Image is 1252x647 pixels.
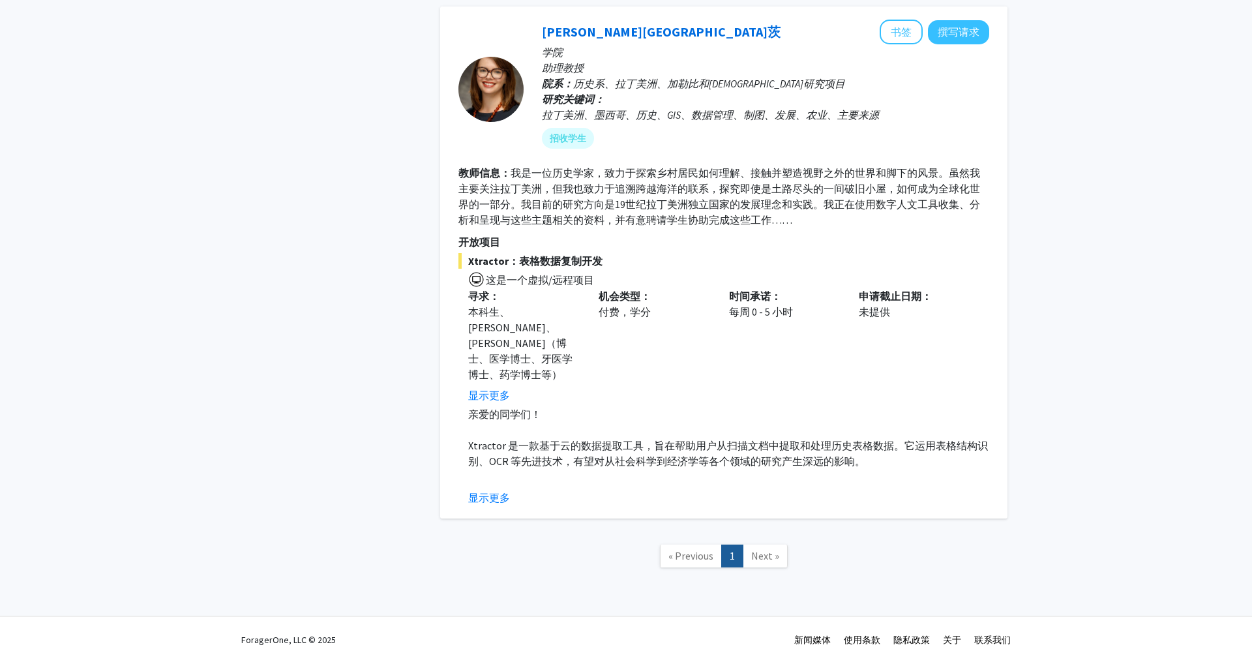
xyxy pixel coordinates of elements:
font: 时间承诺： [729,290,781,303]
a: Previous Page [660,545,722,567]
span: Next » [751,549,779,562]
button: 显示更多 [468,387,510,403]
font: ForagerOne, LLC © 2025 [241,634,336,646]
a: 1 [721,545,743,567]
font: 拉丁美洲、墨西哥、历史、GIS、数据管理、制图、发展、农业、主要来源 [542,108,879,121]
font: 机会类型： [599,290,651,303]
font: 开放项目 [458,235,500,248]
font: Xtractor：表格数据复制开发 [468,254,603,267]
font: 每周 0 - 5 小时 [729,305,793,318]
font: 历史系、拉丁美洲、加勒比和[DEMOGRAPHIC_DATA]研究项目 [573,77,845,90]
font: 未提供 [859,305,890,318]
a: 隐私政策 [893,634,930,646]
font: 寻求： [468,290,499,303]
font: 招收学生 [550,132,586,144]
nav: 页面导航 [440,532,1007,584]
a: 联系我们 [974,634,1011,646]
font: 亲爱的同学们！ [468,408,541,421]
font: 研究关键词： [542,93,604,106]
font: 院系： [542,77,573,90]
a: 使用条款 [844,634,880,646]
button: 将 Casey Lurtz 添加到书签 [880,20,923,44]
button: 显示更多 [468,490,510,505]
span: « Previous [668,549,713,562]
a: 关于 [943,634,961,646]
font: 我是一位历史学家，致力于探索乡村居民如何理解、接触并塑造视野之外的世界和脚下的风景。虽然我主要关注拉丁美洲，但我也致力于追溯跨越海洋的联系，探究即使是土路尽头的一间破旧小屋，如何成为全球化世界的... [458,166,980,226]
font: 本科生、[PERSON_NAME]、[PERSON_NAME]（博士、医学博士、牙医学博士、药学博士等） [468,305,573,381]
button: 向 Casey Lurtz 撰写请求 [928,20,989,44]
font: 显示更多 [468,491,510,504]
font: 显示更多 [468,389,510,402]
font: 助理教授 [542,61,584,74]
font: 这是一个虚拟/远程项目 [486,273,594,286]
font: 教师信息： [458,166,511,179]
a: 新闻媒体 [794,634,831,646]
a: [PERSON_NAME][GEOGRAPHIC_DATA]茨 [542,23,781,40]
iframe: 聊天 [10,588,55,637]
a: Next Page [743,545,788,567]
font: Xtractor 是一款基于云的数据提取工具，旨在帮助用户从扫描文档中提取和处理历史表格数据。它运用表格结构识别、OCR 等先进技术，有望对从社会科学到经济学等各个领域的研究产生深远的影响。 [468,439,988,468]
font: 撰写请求 [938,25,979,38]
font: 申请截止日期： [859,290,932,303]
font: 付费，学分 [599,305,651,318]
font: 书签 [891,25,912,38]
font: 学院 [542,46,563,59]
